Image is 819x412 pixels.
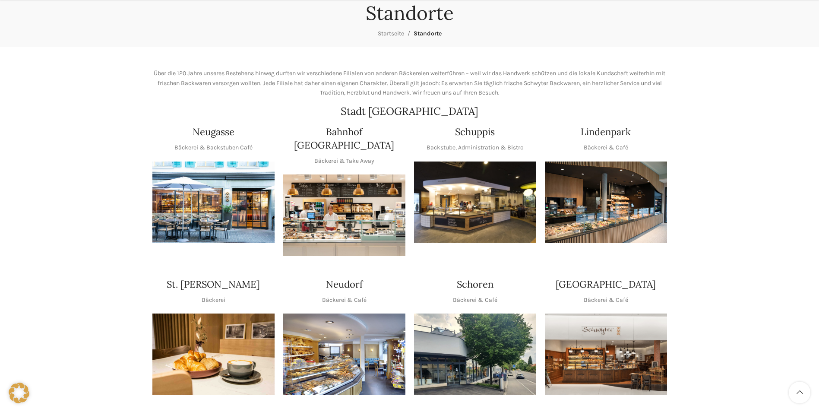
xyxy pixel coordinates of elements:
[453,295,497,305] p: Bäckerei & Café
[556,278,656,291] h4: [GEOGRAPHIC_DATA]
[414,162,536,243] img: 150130-Schwyter-013
[584,295,628,305] p: Bäckerei & Café
[152,314,275,395] img: schwyter-23
[167,278,260,291] h4: St. [PERSON_NAME]
[414,30,442,37] span: Standorte
[581,125,631,139] h4: Lindenpark
[789,382,810,403] a: Scroll to top button
[545,162,667,243] div: 1 / 1
[545,314,667,395] div: 1 / 1
[414,314,536,395] div: 1 / 1
[174,143,253,152] p: Bäckerei & Backstuben Café
[152,162,275,243] img: Neugasse
[455,125,495,139] h4: Schuppis
[152,69,667,98] p: Über die 120 Jahre unseres Bestehens hinweg durften wir verschiedene Filialen von anderen Bäckere...
[152,162,275,243] div: 1 / 1
[427,143,524,152] p: Backstube, Administration & Bistro
[545,162,667,243] img: 017-e1571925257345
[314,156,374,166] p: Bäckerei & Take Away
[326,278,363,291] h4: Neudorf
[283,174,405,256] img: Bahnhof St. Gallen
[366,2,454,25] h1: Standorte
[545,314,667,395] img: Schwyter-1800x900
[414,314,536,395] img: 0842cc03-b884-43c1-a0c9-0889ef9087d6 copy
[378,30,404,37] a: Startseite
[414,162,536,243] div: 1 / 1
[152,106,667,117] h2: Stadt [GEOGRAPHIC_DATA]
[584,143,628,152] p: Bäckerei & Café
[283,314,405,395] img: Neudorf_1
[202,295,225,305] p: Bäckerei
[283,174,405,256] div: 1 / 1
[283,125,405,152] h4: Bahnhof [GEOGRAPHIC_DATA]
[322,295,367,305] p: Bäckerei & Café
[193,125,234,139] h4: Neugasse
[457,278,493,291] h4: Schoren
[152,314,275,395] div: 1 / 1
[283,314,405,395] div: 1 / 1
